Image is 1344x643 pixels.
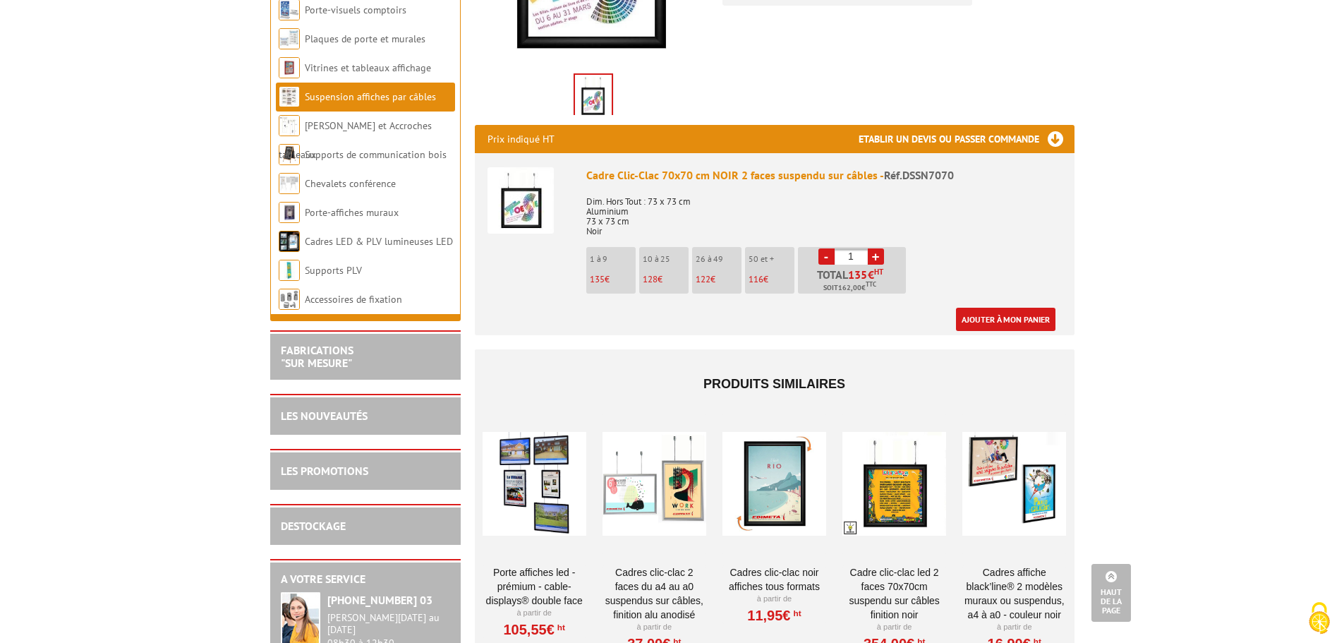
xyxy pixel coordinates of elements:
[643,273,658,285] span: 128
[818,248,835,265] a: -
[279,86,300,107] img: Suspension affiches par câbles
[749,273,763,285] span: 116
[722,565,826,594] a: Cadres clic-clac noir affiches tous formats
[859,125,1074,153] h3: Etablir un devis ou passer commande
[488,167,554,234] img: Cadre Clic-Clac 70x70 cm NOIR 2 faces suspendu sur câbles
[279,173,300,194] img: Chevalets conférence
[1091,564,1131,622] a: Haut de la page
[1302,601,1337,636] img: Cookies (fenêtre modale)
[823,282,876,294] span: Soit €
[696,254,741,264] p: 26 à 49
[305,293,402,306] a: Accessoires de fixation
[279,231,300,252] img: Cadres LED & PLV lumineuses LED
[1295,595,1344,643] button: Cookies (fenêtre modale)
[305,90,436,103] a: Suspension affiches par câbles
[590,254,636,264] p: 1 à 9
[281,519,346,533] a: DESTOCKAGE
[503,625,564,634] a: 105,55€HT
[305,148,447,161] a: Supports de communication bois
[305,264,362,277] a: Supports PLV
[962,622,1066,633] p: À partir de
[305,61,431,74] a: Vitrines et tableaux affichage
[868,269,874,280] span: €
[305,32,425,45] a: Plaques de porte et murales
[279,57,300,78] img: Vitrines et tableaux affichage
[483,565,586,608] a: Porte Affiches LED - Prémium - Cable-Displays® Double face
[722,594,826,605] p: À partir de
[884,168,954,182] span: Réf.DSSN7070
[281,573,450,586] h2: A votre service
[483,608,586,619] p: À partir de
[279,202,300,223] img: Porte-affiches muraux
[842,622,946,633] p: À partir de
[962,565,1066,622] a: Cadres affiche Black’Line® 2 modèles muraux ou suspendus, A4 à A0 - couleur noir
[305,177,396,190] a: Chevalets conférence
[866,280,876,288] sup: TTC
[590,273,605,285] span: 135
[747,611,801,620] a: 11,95€HT
[586,187,1062,236] p: Dim. Hors Tout : 73 x 73 cm Aluminium 73 x 73 cm Noir
[305,4,406,16] a: Porte-visuels comptoirs
[586,167,1062,184] div: Cadre Clic-Clac 70x70 cm NOIR 2 faces suspendu sur câbles -
[555,623,565,632] sup: HT
[603,565,706,622] a: Cadres Clic-Clac 2 faces du A4 au A0 suspendus sur câbles, finition alu anodisé
[575,75,612,119] img: suspendus_par_cables_dssn7070.jpg
[327,612,450,636] div: [PERSON_NAME][DATE] au [DATE]
[749,275,794,284] p: €
[696,273,710,285] span: 122
[281,409,368,423] a: LES NOUVEAUTÉS
[838,282,861,294] span: 162,00
[801,269,906,294] p: Total
[749,254,794,264] p: 50 et +
[590,275,636,284] p: €
[279,115,300,136] img: Cimaises et Accroches tableaux
[874,267,883,277] sup: HT
[643,275,689,284] p: €
[305,235,453,248] a: Cadres LED & PLV lumineuses LED
[279,28,300,49] img: Plaques de porte et murales
[488,125,555,153] p: Prix indiqué HT
[791,608,801,618] sup: HT
[279,289,300,310] img: Accessoires de fixation
[842,565,946,622] a: Cadre Clic-Clac LED 2 faces 70x70cm suspendu sur câbles finition noir
[703,377,845,391] span: Produits similaires
[696,275,741,284] p: €
[305,206,399,219] a: Porte-affiches muraux
[279,260,300,281] img: Supports PLV
[279,119,432,161] a: [PERSON_NAME] et Accroches tableaux
[603,622,706,633] p: À partir de
[327,593,432,607] strong: [PHONE_NUMBER] 03
[281,343,353,370] a: FABRICATIONS"Sur Mesure"
[868,248,884,265] a: +
[643,254,689,264] p: 10 à 25
[956,308,1055,331] a: Ajouter à mon panier
[281,464,368,478] a: LES PROMOTIONS
[848,269,868,280] span: 135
